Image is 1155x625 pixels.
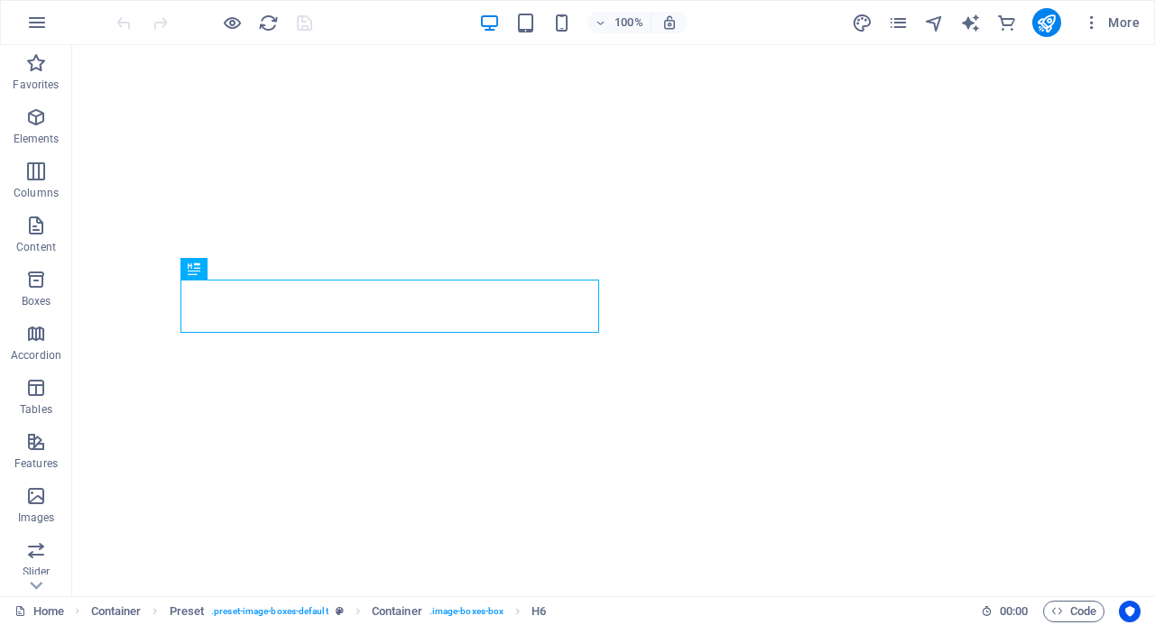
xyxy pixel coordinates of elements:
[852,12,873,33] button: design
[531,601,546,622] span: Click to select. Double-click to edit
[888,13,909,33] i: Pages (Ctrl+Alt+S)
[91,601,142,622] span: Click to select. Double-click to edit
[14,456,58,471] p: Features
[1000,601,1028,622] span: 00 00
[336,606,344,616] i: This element is a customizable preset
[13,78,59,92] p: Favorites
[22,294,51,308] p: Boxes
[14,186,59,200] p: Columns
[372,601,422,622] span: Click to select. Double-click to edit
[18,510,55,525] p: Images
[16,240,56,254] p: Content
[1051,601,1096,622] span: Code
[587,12,651,33] button: 100%
[211,601,328,622] span: . preset-image-boxes-default
[14,601,64,622] a: Click to cancel selection. Double-click to open Pages
[888,12,910,33] button: pages
[1032,8,1061,37] button: publish
[1012,604,1015,618] span: :
[924,12,946,33] button: navigator
[258,13,279,33] i: Reload page
[1076,8,1147,37] button: More
[170,601,205,622] span: Click to select. Double-click to edit
[852,13,873,33] i: Design (Ctrl+Alt+Y)
[960,12,982,33] button: text_generator
[1119,601,1141,622] button: Usercentrics
[1036,13,1057,33] i: Publish
[1083,14,1140,32] span: More
[924,13,945,33] i: Navigator
[1043,601,1104,622] button: Code
[221,12,243,33] button: Click here to leave preview mode and continue editing
[661,14,678,31] i: On resize automatically adjust zoom level to fit chosen device.
[614,12,643,33] h6: 100%
[11,348,61,363] p: Accordion
[960,13,981,33] i: AI Writer
[430,601,504,622] span: . image-boxes-box
[23,565,51,579] p: Slider
[91,601,547,622] nav: breadcrumb
[257,12,279,33] button: reload
[20,402,52,417] p: Tables
[981,601,1029,622] h6: Session time
[996,12,1018,33] button: commerce
[14,132,60,146] p: Elements
[996,13,1017,33] i: Commerce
